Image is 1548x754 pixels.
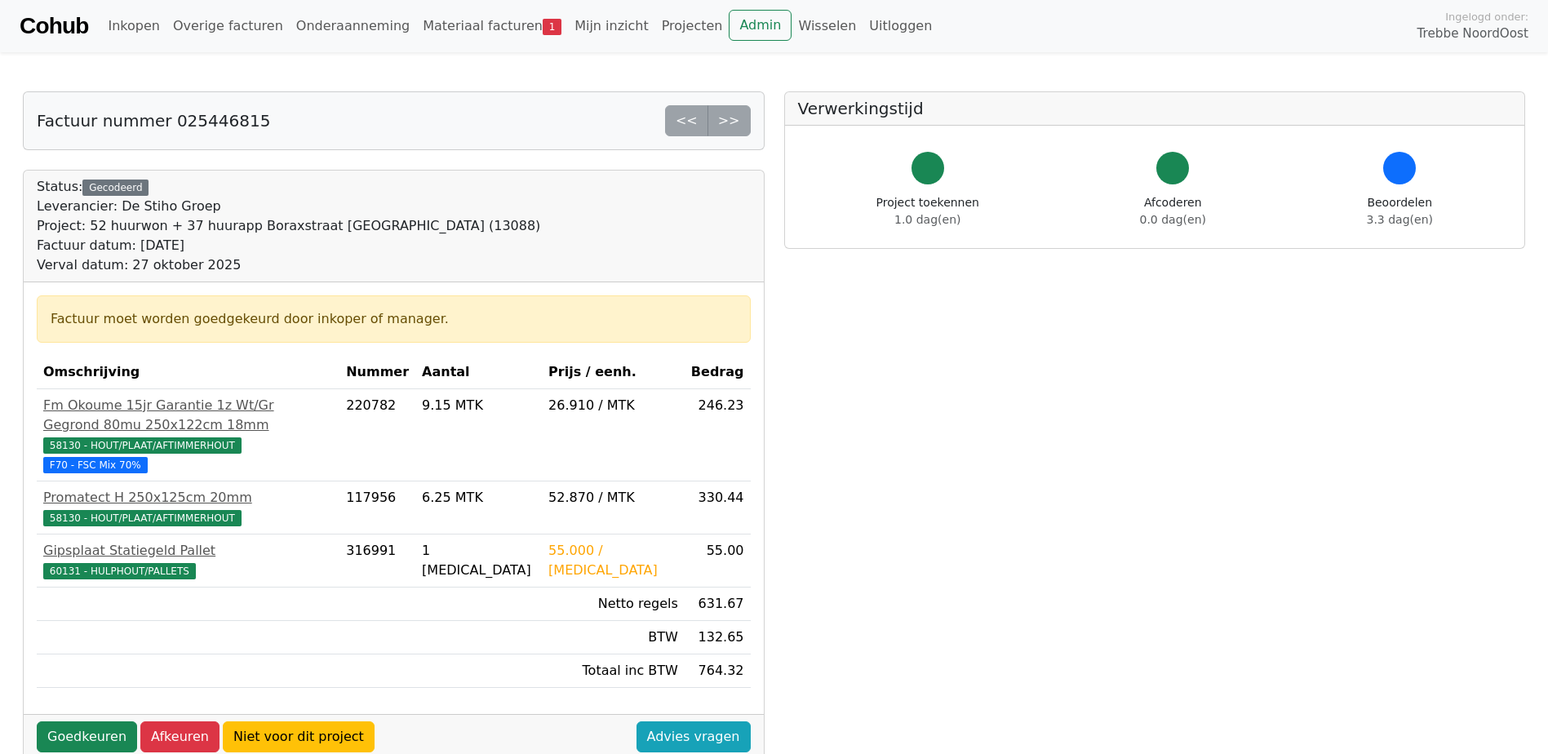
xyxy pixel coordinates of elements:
[1445,9,1528,24] span: Ingelogd onder:
[20,7,88,46] a: Cohub
[543,19,561,35] span: 1
[37,721,137,752] a: Goedkeuren
[422,396,535,415] div: 9.15 MTK
[339,356,415,389] th: Nummer
[1140,213,1206,226] span: 0.0 dag(en)
[542,588,685,621] td: Netto regels
[729,10,792,41] a: Admin
[655,10,730,42] a: Projecten
[339,534,415,588] td: 316991
[37,356,339,389] th: Omschrijving
[223,721,375,752] a: Niet voor dit project
[43,457,148,473] span: F70 - FSC Mix 70%
[339,481,415,534] td: 117956
[51,309,737,329] div: Factuur moet worden goedgekeurd door inkoper of manager.
[685,654,751,688] td: 764.32
[548,396,678,415] div: 26.910 / MTK
[43,396,333,474] a: Fm Okoume 15jr Garantie 1z Wt/Gr Gegrond 80mu 250x122cm 18mm58130 - HOUT/PLAAT/AFTIMMERHOUT F70 -...
[43,541,333,580] a: Gipsplaat Statiegeld Pallet60131 - HULPHOUT/PALLETS
[290,10,416,42] a: Onderaanneming
[37,177,540,275] div: Status:
[43,563,196,579] span: 60131 - HULPHOUT/PALLETS
[685,389,751,481] td: 246.23
[422,488,535,508] div: 6.25 MTK
[37,236,540,255] div: Factuur datum: [DATE]
[636,721,751,752] a: Advies vragen
[876,194,979,228] div: Project toekennen
[422,541,535,580] div: 1 [MEDICAL_DATA]
[685,481,751,534] td: 330.44
[863,10,938,42] a: Uitloggen
[101,10,166,42] a: Inkopen
[568,10,655,42] a: Mijn inzicht
[37,216,540,236] div: Project: 52 huurwon + 37 huurapp Boraxstraat [GEOGRAPHIC_DATA] (13088)
[542,654,685,688] td: Totaal inc BTW
[548,488,678,508] div: 52.870 / MTK
[685,621,751,654] td: 132.65
[416,10,568,42] a: Materiaal facturen1
[685,534,751,588] td: 55.00
[542,621,685,654] td: BTW
[1367,194,1433,228] div: Beoordelen
[685,356,751,389] th: Bedrag
[43,488,333,527] a: Promatect H 250x125cm 20mm58130 - HOUT/PLAAT/AFTIMMERHOUT
[37,197,540,216] div: Leverancier: De Stiho Groep
[415,356,542,389] th: Aantal
[43,488,333,508] div: Promatect H 250x125cm 20mm
[140,721,220,752] a: Afkeuren
[1417,24,1528,43] span: Trebbe NoordOost
[1140,194,1206,228] div: Afcoderen
[798,99,1512,118] h5: Verwerkingstijd
[166,10,290,42] a: Overige facturen
[792,10,863,42] a: Wisselen
[894,213,960,226] span: 1.0 dag(en)
[37,255,540,275] div: Verval datum: 27 oktober 2025
[43,541,333,561] div: Gipsplaat Statiegeld Pallet
[339,389,415,481] td: 220782
[37,111,270,131] h5: Factuur nummer 025446815
[1367,213,1433,226] span: 3.3 dag(en)
[43,510,242,526] span: 58130 - HOUT/PLAAT/AFTIMMERHOUT
[43,396,333,435] div: Fm Okoume 15jr Garantie 1z Wt/Gr Gegrond 80mu 250x122cm 18mm
[82,180,149,196] div: Gecodeerd
[43,437,242,454] span: 58130 - HOUT/PLAAT/AFTIMMERHOUT
[548,541,678,580] div: 55.000 / [MEDICAL_DATA]
[542,356,685,389] th: Prijs / eenh.
[685,588,751,621] td: 631.67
